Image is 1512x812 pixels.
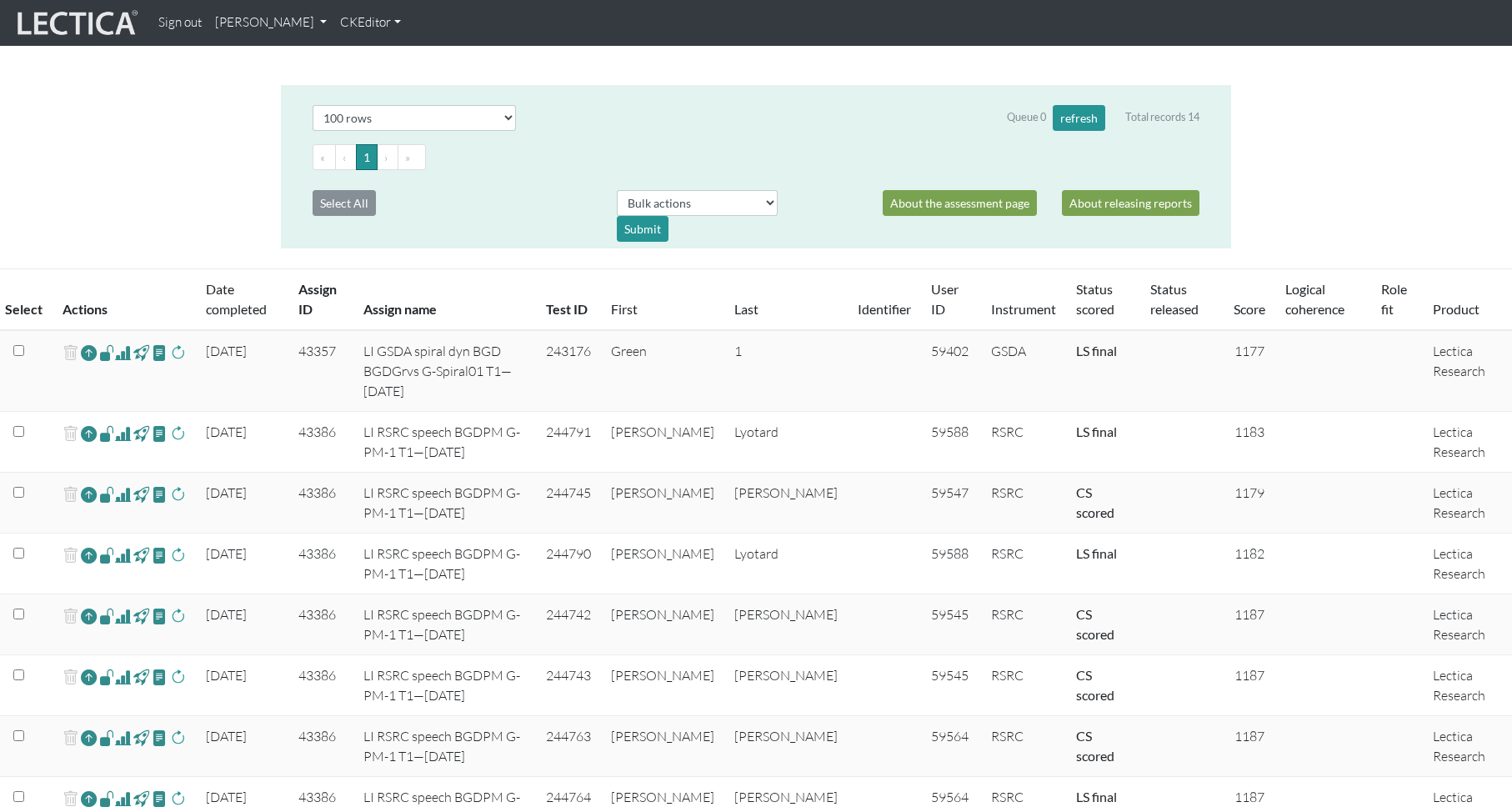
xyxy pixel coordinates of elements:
[1076,424,1117,439] a: Completed = assessment has been completed; CS scored = assessment has been CLAS scored; LS scored...
[288,473,353,534] td: 43386
[152,7,208,39] a: Sign out
[601,716,724,777] td: [PERSON_NAME]
[921,655,981,716] td: 59545
[196,716,288,777] td: [DATE]
[115,667,131,687] span: Analyst score
[601,330,724,412] td: Green
[536,269,601,331] th: Test ID
[536,473,601,534] td: 244745
[99,545,115,564] span: view
[981,412,1066,473] td: RSRC
[1053,105,1105,131] button: refresh
[981,655,1066,716] td: RSRC
[99,606,115,625] span: view
[353,534,536,594] td: LI RSRC speech BGDPM G-PM-1 T1—[DATE]
[991,301,1056,317] a: Instrument
[63,341,78,365] span: delete
[981,716,1066,777] td: RSRC
[601,534,724,594] td: [PERSON_NAME]
[734,301,759,317] a: Last
[170,606,186,626] span: rescore
[1234,728,1264,744] span: 1187
[288,655,353,716] td: 43386
[133,545,149,564] span: view
[152,424,168,443] span: view
[81,665,97,689] a: Reopen
[1076,606,1114,642] a: Completed = assessment has been completed; CS scored = assessment has been CLAS scored; LS scored...
[981,594,1066,655] td: RSRC
[170,789,186,809] span: rescore
[196,473,288,534] td: [DATE]
[81,483,97,507] a: Reopen
[1076,545,1117,561] a: Completed = assessment has been completed; CS scored = assessment has been CLAS scored; LS scored...
[63,422,78,446] span: delete
[81,726,97,750] a: Reopen
[133,728,149,747] span: view
[617,216,668,242] div: Submit
[63,544,78,568] span: delete
[921,330,981,412] td: 59402
[1234,606,1264,623] span: 1187
[288,716,353,777] td: 43386
[196,534,288,594] td: [DATE]
[931,281,959,317] a: User ID
[313,144,1199,170] ul: Pagination
[288,412,353,473] td: 43386
[63,604,78,629] span: delete
[81,787,97,811] a: Reopen
[170,343,186,363] span: rescore
[724,716,848,777] td: [PERSON_NAME]
[1433,301,1479,317] a: Product
[536,412,601,473] td: 244791
[536,655,601,716] td: 244743
[170,484,186,504] span: rescore
[1076,484,1114,520] a: Completed = assessment has been completed; CS scored = assessment has been CLAS scored; LS scored...
[601,655,724,716] td: [PERSON_NAME]
[353,473,536,534] td: LI RSRC speech BGDPM G-PM-1 T1—[DATE]
[288,534,353,594] td: 43386
[196,655,288,716] td: [DATE]
[81,604,97,629] a: Reopen
[353,716,536,777] td: LI RSRC speech BGDPM G-PM-1 T1—[DATE]
[981,534,1066,594] td: RSRC
[133,424,149,443] span: view
[288,594,353,655] td: 43386
[1381,281,1407,317] a: Role fit
[724,534,848,594] td: Lyotard
[170,728,186,748] span: rescore
[536,716,601,777] td: 244763
[353,655,536,716] td: LI RSRC speech BGDPM G-PM-1 T1—[DATE]
[333,7,408,39] a: CKEditor
[1076,667,1114,703] a: Completed = assessment has been completed; CS scored = assessment has been CLAS scored; LS scored...
[921,473,981,534] td: 59547
[152,484,168,504] span: view
[63,483,78,507] span: delete
[152,667,168,686] span: view
[536,330,601,412] td: 243176
[170,667,186,687] span: rescore
[152,789,168,808] span: view
[81,341,97,365] a: Reopen
[1234,667,1264,684] span: 1187
[1285,281,1344,317] a: Logical coherence
[601,412,724,473] td: [PERSON_NAME]
[921,594,981,655] td: 59545
[1076,281,1114,317] a: Status scored
[99,667,115,686] span: view
[133,789,149,808] span: view
[1150,281,1199,317] a: Status released
[1423,716,1512,777] td: Lectica Research
[152,728,168,747] span: view
[152,545,168,564] span: view
[601,594,724,655] td: [PERSON_NAME]
[115,606,131,626] span: Analyst score
[921,412,981,473] td: 59588
[1076,789,1117,804] a: Completed = assessment has been completed; CS scored = assessment has been CLAS scored; LS scored...
[115,484,131,504] span: Analyst score
[724,473,848,534] td: [PERSON_NAME]
[288,269,353,331] th: Assign ID
[152,343,168,362] span: view
[152,606,168,625] span: view
[1423,594,1512,655] td: Lectica Research
[1423,412,1512,473] td: Lectica Research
